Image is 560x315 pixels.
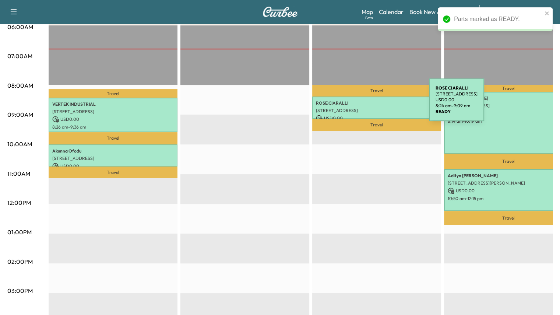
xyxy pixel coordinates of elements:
[7,257,33,266] p: 02:00PM
[52,148,174,154] p: Akunna Ofodu
[52,163,174,169] p: USD 0.00
[379,7,404,16] a: Calendar
[7,228,32,237] p: 01:00PM
[49,167,177,178] p: Travel
[52,109,174,115] p: [STREET_ADDRESS]
[52,155,174,161] p: [STREET_ADDRESS]
[7,198,31,207] p: 12:00PM
[436,91,478,97] p: [STREET_ADDRESS]
[52,101,174,107] p: VERTEK INDUSTRIAL
[7,110,33,119] p: 09:00AM
[362,7,373,16] a: MapBeta
[436,97,478,103] p: USD 0.00
[49,132,177,144] p: Travel
[436,103,478,109] p: 8:24 am - 9:09 am
[263,7,298,17] img: Curbee Logo
[49,89,177,98] p: Travel
[7,52,32,60] p: 07:00AM
[316,108,437,113] p: [STREET_ADDRESS]
[312,85,441,97] p: Travel
[7,169,30,178] p: 11:00AM
[316,115,437,122] p: USD 0.00
[545,10,550,16] button: close
[7,286,33,295] p: 03:00PM
[52,124,174,130] p: 8:26 am - 9:36 am
[7,81,33,90] p: 08:00AM
[312,119,441,131] p: Travel
[7,22,33,31] p: 06:00AM
[454,15,542,24] div: Parts marked as READY.
[409,7,472,16] a: Book New Appointment
[436,109,451,114] b: READY
[365,15,373,21] div: Beta
[7,140,32,148] p: 10:00AM
[436,85,469,91] b: ROSE CIARALLI
[52,116,174,123] p: USD 0.00
[316,100,437,106] p: ROSE CIARALLI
